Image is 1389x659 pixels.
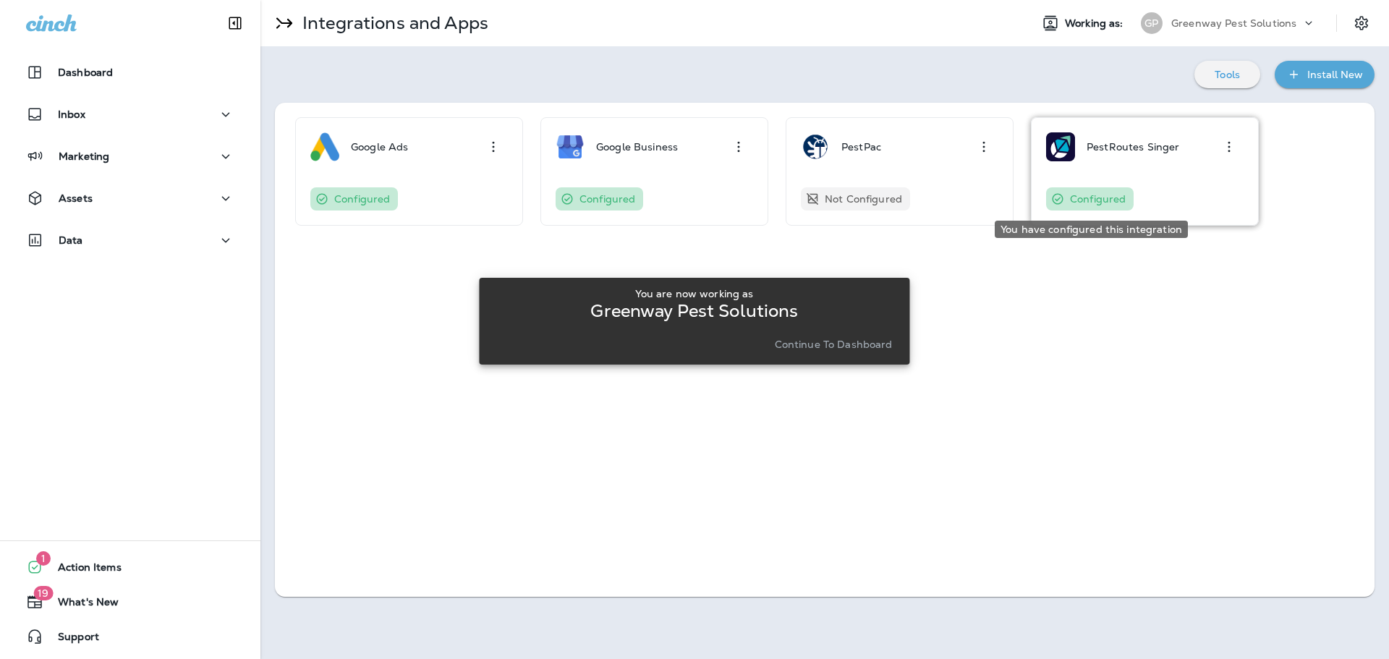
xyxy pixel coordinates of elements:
[58,67,113,78] p: Dashboard
[58,109,85,120] p: Inbox
[351,141,408,153] p: Google Ads
[43,561,122,579] span: Action Items
[1141,12,1163,34] div: GP
[1194,61,1260,88] button: Tools
[1215,69,1240,80] p: Tools
[995,221,1188,238] div: You have configured this integration
[14,587,246,616] button: 19What's New
[14,184,246,213] button: Assets
[59,234,83,246] p: Data
[1065,17,1126,30] span: Working as:
[43,631,99,648] span: Support
[215,9,255,38] button: Collapse Sidebar
[1171,17,1296,29] p: Greenway Pest Solutions
[14,58,246,87] button: Dashboard
[635,288,753,299] p: You are now working as
[310,187,398,211] div: You have configured this integration
[1046,187,1134,211] div: You have configured this integration
[43,596,119,613] span: What's New
[59,192,93,204] p: Assets
[1046,132,1075,161] img: PestRoutes Singer
[1087,141,1179,153] p: PestRoutes Singer
[14,142,246,171] button: Marketing
[769,334,899,354] button: Continue to Dashboard
[1070,193,1126,205] p: Configured
[775,339,893,350] p: Continue to Dashboard
[14,553,246,582] button: 1Action Items
[36,551,51,566] span: 1
[1275,61,1375,88] button: Install New
[14,622,246,651] button: Support
[590,305,798,317] p: Greenway Pest Solutions
[1307,66,1363,84] div: Install New
[1348,10,1375,36] button: Settings
[297,12,488,34] p: Integrations and Apps
[14,226,246,255] button: Data
[14,100,246,129] button: Inbox
[33,586,53,600] span: 19
[334,193,390,205] p: Configured
[59,150,109,162] p: Marketing
[310,132,339,161] img: Google Ads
